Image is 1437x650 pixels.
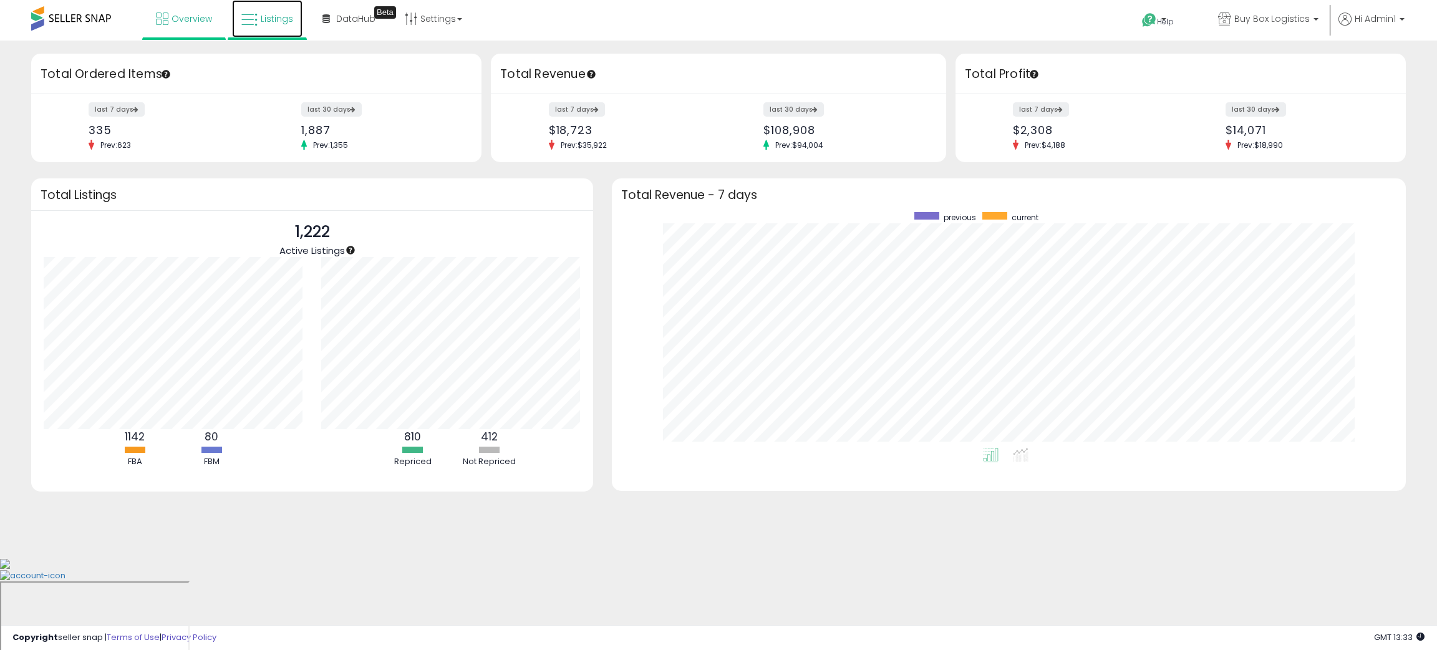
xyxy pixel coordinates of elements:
span: Prev: $35,922 [554,140,613,150]
span: Listings [261,12,293,25]
div: FBM [174,456,249,468]
span: Prev: $4,188 [1018,140,1072,150]
div: Tooltip anchor [374,6,396,19]
h3: Total Revenue - 7 days [621,190,1396,200]
div: $2,308 [1013,124,1171,137]
b: 412 [481,429,498,444]
span: Active Listings [279,244,345,257]
b: 810 [404,429,421,444]
span: Prev: 1,355 [307,140,354,150]
span: Hi Admin1 [1355,12,1396,25]
span: Prev: $94,004 [769,140,830,150]
div: Tooltip anchor [345,245,356,256]
div: 1,887 [301,124,460,137]
span: Prev: $18,990 [1231,140,1289,150]
span: DataHub [336,12,375,25]
div: Tooltip anchor [586,69,597,80]
span: Buy Box Logistics [1234,12,1310,25]
h3: Total Profit [965,65,1396,83]
label: last 30 days [1226,102,1286,117]
b: 1142 [125,429,145,444]
span: Prev: 623 [94,140,137,150]
div: $14,071 [1226,124,1384,137]
p: 1,222 [279,220,345,244]
label: last 7 days [549,102,605,117]
i: Get Help [1141,12,1157,28]
span: Help [1157,16,1174,27]
label: last 30 days [301,102,362,117]
label: last 30 days [763,102,824,117]
a: Hi Admin1 [1338,12,1405,41]
div: 335 [89,124,247,137]
div: Not Repriced [452,456,527,468]
div: Tooltip anchor [160,69,172,80]
span: previous [944,212,976,223]
b: 80 [205,429,218,444]
a: Help [1132,3,1198,41]
div: $108,908 [763,124,924,137]
h3: Total Listings [41,190,584,200]
div: $18,723 [549,124,709,137]
span: current [1012,212,1038,223]
div: Repriced [375,456,450,468]
h3: Total Ordered Items [41,65,472,83]
div: FBA [97,456,172,468]
h3: Total Revenue [500,65,937,83]
label: last 7 days [89,102,145,117]
div: Tooltip anchor [1028,69,1040,80]
label: last 7 days [1013,102,1069,117]
span: Overview [172,12,212,25]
